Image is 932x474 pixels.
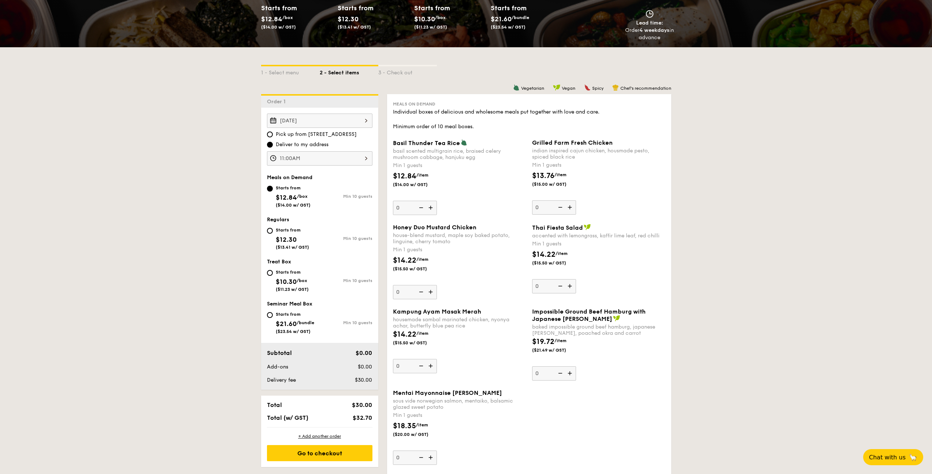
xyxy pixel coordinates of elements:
[909,453,917,462] span: 🦙
[426,451,437,464] img: icon-add.58712e84.svg
[554,338,567,343] span: /item
[565,366,576,380] img: icon-add.58712e84.svg
[532,224,583,231] span: Thai Fiesta Salad
[393,172,416,181] span: $12.84
[297,194,308,199] span: /box
[276,329,311,334] span: ($23.54 w/ GST)
[644,10,655,18] img: icon-clock.2db775ea.svg
[393,201,437,215] input: Basil Thunder Tea Ricebasil scented multigrain rice, braised celery mushroom cabbage, hanjuku egg...
[276,278,297,286] span: $10.30
[267,216,289,223] span: Regulars
[267,174,312,181] span: Meals on Demand
[267,414,308,421] span: Total (w/ GST)
[491,3,526,14] div: Starts from
[393,224,476,231] span: Honey Duo Mustard Chicken
[267,99,289,105] span: Order 1
[276,203,311,208] span: ($14.00 w/ GST)
[393,256,416,265] span: $14.22
[393,108,665,130] div: Individual boxes of delicious and wholesome meals put together with love and care. Minimum order ...
[267,132,273,137] input: Pick up from [STREET_ADDRESS]
[414,25,447,30] span: ($11.23 w/ GST)
[435,15,446,20] span: /box
[267,270,273,276] input: Starts from$10.30/box($11.23 w/ GST)Min 10 guests
[521,86,544,91] span: Vegetarian
[553,84,560,91] img: icon-vegan.f8ff3823.svg
[320,278,372,283] div: Min 10 guests
[352,401,372,408] span: $30.00
[393,140,460,147] span: Basil Thunder Tea Rice
[532,139,613,146] span: Grilled Farm Fresh Chicken
[320,320,372,325] div: Min 10 guests
[532,181,582,187] span: ($15.00 w/ GST)
[393,359,437,373] input: Kampung Ayam Masak Merahhousemade sambal marinated chicken, nyonya achar, butterfly blue pea rice...
[393,266,443,272] span: ($15.50 w/ GST)
[863,449,923,465] button: Chat with us🦙
[532,337,554,346] span: $19.72
[532,279,576,293] input: Thai Fiesta Saladaccented with lemongrass, kaffir lime leaf, red chilliMin 1 guests$14.22/item($1...
[532,260,582,266] span: ($15.50 w/ GST)
[554,200,565,214] img: icon-reduce.1d2dbef1.svg
[416,173,428,178] span: /item
[393,148,526,160] div: basil scented multigrain rice, braised celery mushroom cabbage, hanjuku egg
[393,432,443,437] span: ($20.00 w/ GST)
[556,251,568,256] span: /item
[267,433,372,439] div: + Add another order
[532,250,556,259] span: $14.22
[267,301,312,307] span: Seminar Meal Box
[338,3,370,14] div: Starts from
[869,454,906,461] span: Chat with us
[355,377,372,383] span: $30.00
[393,398,526,410] div: sous vide norwegian salmon, mentaiko, balsamic glazed sweet potato
[415,285,426,299] img: icon-reduce.1d2dbef1.svg
[426,359,437,373] img: icon-add.58712e84.svg
[416,422,428,427] span: /item
[261,3,294,14] div: Starts from
[592,86,604,91] span: Spicy
[532,233,665,239] div: accented with lemongrass, kaffir lime leaf, red chilli
[491,25,526,30] span: ($23.54 w/ GST)
[554,279,565,293] img: icon-reduce.1d2dbef1.svg
[513,84,520,91] img: icon-vegetarian.fe4039eb.svg
[584,224,591,230] img: icon-vegan.f8ff3823.svg
[393,182,443,188] span: ($14.00 w/ GST)
[415,201,426,215] img: icon-reduce.1d2dbef1.svg
[532,324,665,336] div: baked impossible ground beef hamburg, japanese [PERSON_NAME], poached okra and carrot
[261,15,282,23] span: $12.84
[613,315,620,322] img: icon-vegan.f8ff3823.svg
[393,422,416,430] span: $18.35
[297,278,307,283] span: /box
[625,27,674,41] div: Order in advance
[267,401,282,408] span: Total
[620,86,671,91] span: Chef's recommendation
[267,228,273,234] input: Starts from$12.30($13.41 w/ GST)Min 10 guests
[491,15,512,23] span: $21.60
[512,15,529,20] span: /bundle
[378,66,437,77] div: 3 - Check out
[276,131,357,138] span: Pick up from [STREET_ADDRESS]
[532,240,665,248] div: Min 1 guests
[276,269,309,275] div: Starts from
[356,349,372,356] span: $0.00
[276,236,297,244] span: $12.30
[393,389,502,396] span: Mentai Mayonnaise [PERSON_NAME]
[426,285,437,299] img: icon-add.58712e84.svg
[461,139,467,146] img: icon-vegetarian.fe4039eb.svg
[393,232,526,245] div: house-blend mustard, maple soy baked potato, linguine, cherry tomato
[393,316,526,329] div: housemade sambal marinated chicken, nyonya achar, butterfly blue pea rice
[414,3,447,14] div: Starts from
[267,364,288,370] span: Add-ons
[532,171,554,180] span: $13.76
[276,141,328,148] span: Deliver to my address
[338,25,371,30] span: ($13.41 w/ GST)
[426,201,437,215] img: icon-add.58712e84.svg
[320,194,372,199] div: Min 10 guests
[393,451,437,465] input: Mentai Mayonnaise [PERSON_NAME]sous vide norwegian salmon, mentaiko, balsamic glazed sweet potato...
[532,148,665,160] div: indian inspired cajun chicken, housmade pesto, spiced black rice
[636,20,663,26] span: Lead time:
[267,377,296,383] span: Delivery fee
[393,285,437,299] input: Honey Duo Mustard Chickenhouse-blend mustard, maple soy baked potato, linguine, cherry tomatoMin ...
[532,366,576,381] input: Impossible Ground Beef Hamburg with Japanese [PERSON_NAME]baked impossible ground beef hamburg, j...
[532,308,646,322] span: Impossible Ground Beef Hamburg with Japanese [PERSON_NAME]
[320,236,372,241] div: Min 10 guests
[393,101,435,107] span: Meals on Demand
